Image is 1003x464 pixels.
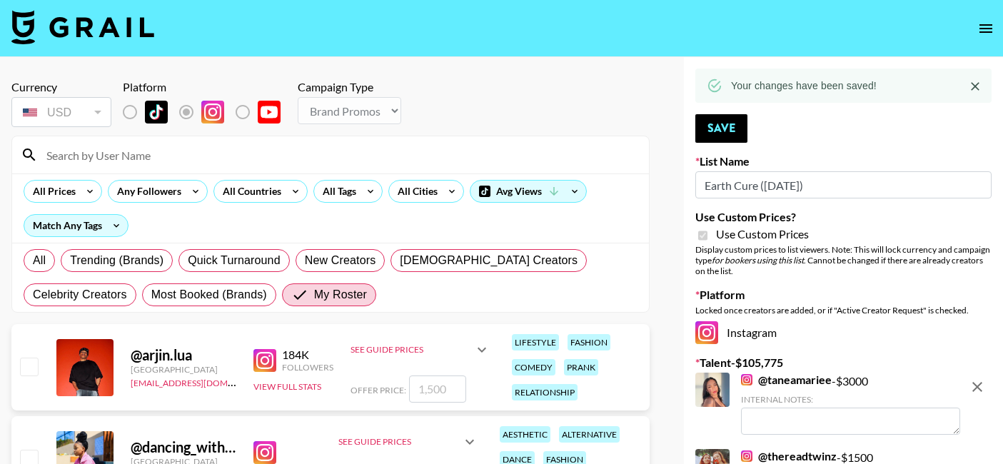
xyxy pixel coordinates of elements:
[214,181,284,202] div: All Countries
[972,14,1000,43] button: open drawer
[716,227,809,241] span: Use Custom Prices
[564,359,598,375] div: prank
[305,252,376,269] span: New Creators
[512,384,578,400] div: relationship
[351,344,473,355] div: See Guide Prices
[70,252,163,269] span: Trending (Brands)
[351,333,490,367] div: See Guide Prices
[568,334,610,350] div: fashion
[409,375,466,403] input: 1,500
[253,381,321,392] button: View Full Stats
[741,394,960,405] div: Internal Notes:
[400,252,578,269] span: [DEMOGRAPHIC_DATA] Creators
[131,375,274,388] a: [EMAIL_ADDRESS][DOMAIN_NAME]
[559,426,620,443] div: alternative
[253,349,276,372] img: Instagram
[33,286,127,303] span: Celebrity Creators
[741,449,837,463] a: @thereadtwinz
[314,286,367,303] span: My Roster
[33,252,46,269] span: All
[741,450,752,462] img: Instagram
[512,359,555,375] div: comedy
[695,210,992,224] label: Use Custom Prices?
[338,425,478,459] div: See Guide Prices
[712,255,804,266] em: for bookers using this list
[123,80,292,94] div: Platform
[389,181,440,202] div: All Cities
[741,374,752,385] img: Instagram
[695,288,992,302] label: Platform
[282,362,333,373] div: Followers
[695,321,718,344] img: Instagram
[351,385,406,395] span: Offer Price:
[964,76,986,97] button: Close
[470,181,586,202] div: Avg Views
[109,181,184,202] div: Any Followers
[298,80,401,94] div: Campaign Type
[741,373,832,387] a: @taneamariee
[14,100,109,125] div: USD
[11,94,111,130] div: Currency is locked to USD
[695,355,992,370] label: Talent - $ 105,775
[131,346,236,364] div: @ arjin.lua
[963,373,992,401] button: remove
[731,73,877,99] div: Your changes have been saved!
[500,426,550,443] div: aesthetic
[38,143,640,166] input: Search by User Name
[695,114,747,143] button: Save
[11,10,154,44] img: Grail Talent
[24,181,79,202] div: All Prices
[201,101,224,123] img: Instagram
[145,101,168,123] img: TikTok
[188,252,281,269] span: Quick Turnaround
[338,436,461,447] div: See Guide Prices
[24,215,128,236] div: Match Any Tags
[314,181,359,202] div: All Tags
[282,348,333,362] div: 184K
[741,373,960,435] div: - $ 3000
[123,97,292,127] div: List locked to Instagram.
[11,80,111,94] div: Currency
[131,364,236,375] div: [GEOGRAPHIC_DATA]
[512,334,559,350] div: lifestyle
[151,286,267,303] span: Most Booked (Brands)
[131,438,236,456] div: @ dancing_with_busisiwe
[695,154,992,168] label: List Name
[253,441,276,464] img: Instagram
[258,101,281,123] img: YouTube
[695,305,992,316] div: Locked once creators are added, or if "Active Creator Request" is checked.
[695,244,992,276] div: Display custom prices to list viewers. Note: This will lock currency and campaign type . Cannot b...
[695,321,992,344] div: Instagram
